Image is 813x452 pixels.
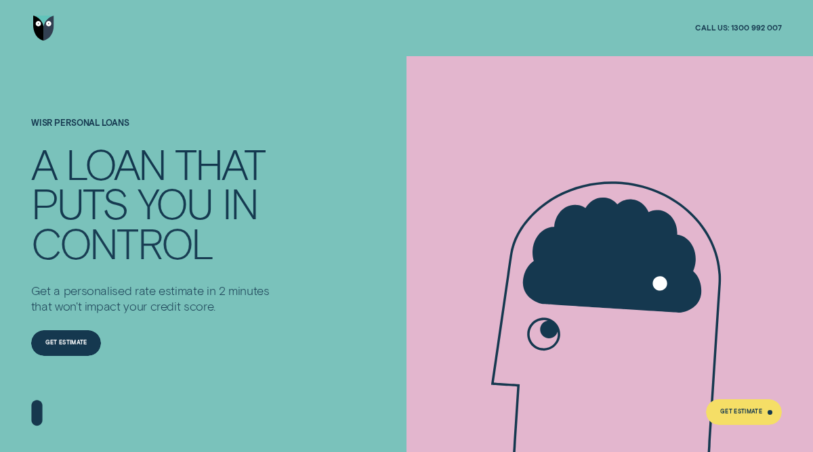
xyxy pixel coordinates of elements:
[695,23,729,33] span: Call us:
[31,144,276,262] h4: A LOAN THAT PUTS YOU IN CONTROL
[138,184,213,223] div: YOU
[31,223,213,263] div: CONTROL
[175,144,264,183] div: THAT
[222,184,257,223] div: IN
[731,23,782,33] span: 1300 992 007
[31,283,276,313] p: Get a personalised rate estimate in 2 minutes that won't impact your credit score.
[33,16,54,41] img: Wisr
[31,118,276,144] h1: Wisr Personal Loans
[706,399,782,424] a: Get Estimate
[695,23,782,33] a: Call us:1300 992 007
[31,184,128,223] div: PUTS
[66,144,165,183] div: LOAN
[31,144,56,183] div: A
[31,330,102,355] a: Get Estimate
